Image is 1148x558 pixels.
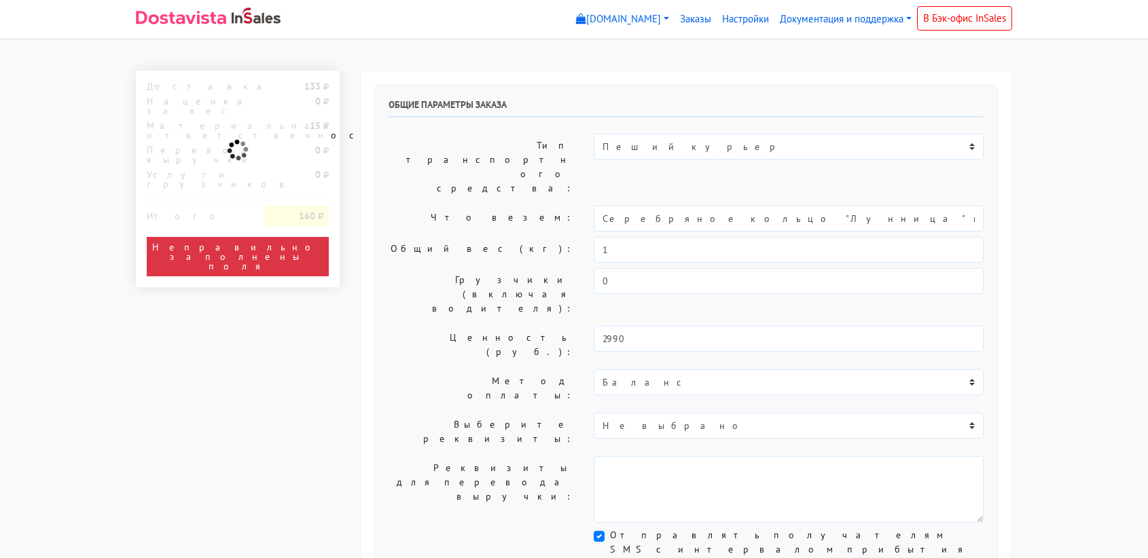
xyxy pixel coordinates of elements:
[917,6,1012,31] a: В Бэк-офис InSales
[717,6,774,33] a: Настройки
[147,237,329,276] div: Неправильно заполнены поля
[137,81,255,91] div: Доставка
[232,7,281,24] img: InSales
[378,456,584,523] label: Реквизиты для перевода выручки:
[378,206,584,231] label: Что везем:
[137,145,255,164] div: Перевод выручки
[774,6,917,33] a: Документация и поддержка
[389,99,984,117] h6: Общие параметры заказа
[226,138,250,162] img: ajax-loader.gif
[378,326,584,364] label: Ценность (руб.):
[378,268,584,320] label: Грузчики (включая водителя):
[136,11,226,24] img: Dostavista - срочная курьерская служба доставки
[137,170,255,189] div: Услуги грузчиков
[675,6,717,33] a: Заказы
[378,134,584,200] label: Тип транспортного средства:
[378,413,584,451] label: Выберите реквизиты:
[378,237,584,263] label: Общий вес (кг):
[378,369,584,407] label: Метод оплаты:
[137,121,255,140] div: Материальная ответственность
[304,80,321,92] strong: 133
[137,96,255,115] div: Наценка за вес
[571,6,675,33] a: [DOMAIN_NAME]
